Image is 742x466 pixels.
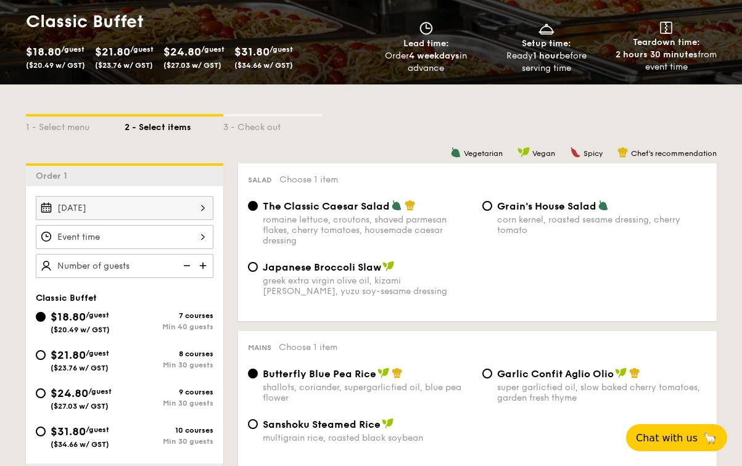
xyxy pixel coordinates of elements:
span: Classic Buffet [36,293,97,303]
input: $18.80/guest($20.49 w/ GST)7 coursesMin 40 guests [36,312,46,322]
div: 10 courses [125,426,213,435]
img: icon-vegan.f8ff3823.svg [382,418,394,429]
span: $18.80 [26,45,61,59]
div: from event time [611,49,722,73]
div: 7 courses [125,311,213,320]
div: multigrain rice, roasted black soybean [263,433,472,443]
span: Teardown time: [633,37,700,47]
span: /guest [86,311,109,319]
span: Vegan [532,149,555,158]
div: corn kernel, roasted sesame dressing, cherry tomato [497,215,707,235]
span: Mains [248,343,271,352]
strong: 1 hour [533,51,559,61]
img: icon-vegetarian.fe4039eb.svg [450,147,461,158]
span: $31.80 [51,425,86,438]
span: ($34.66 w/ GST) [51,440,109,449]
span: $21.80 [95,45,130,59]
img: icon-vegetarian.fe4039eb.svg [598,200,609,211]
strong: 2 hours 30 minutes [616,49,698,60]
span: Butterfly Blue Pea Rice [263,368,376,380]
span: /guest [88,387,112,396]
div: 9 courses [125,388,213,396]
div: shallots, coriander, supergarlicfied oil, blue pea flower [263,382,472,403]
input: Number of guests [36,254,213,278]
span: /guest [86,425,109,434]
div: 8 courses [125,349,213,358]
span: /guest [61,45,85,54]
span: ($27.03 w/ GST) [163,61,221,70]
img: icon-vegetarian.fe4039eb.svg [391,200,402,211]
span: Chef's recommendation [631,149,717,158]
span: Grain's House Salad [497,200,596,212]
input: Sanshoku Steamed Ricemultigrain rice, roasted black soybean [248,419,258,429]
div: 2 - Select items [125,116,223,134]
span: Chat with us [636,432,698,444]
span: The Classic Caesar Salad [263,200,390,212]
div: Min 30 guests [125,361,213,369]
div: greek extra virgin olive oil, kizami [PERSON_NAME], yuzu soy-sesame dressing [263,276,472,296]
span: Salad [248,176,272,184]
img: icon-chef-hat.a58ddaea.svg [405,200,416,211]
img: icon-chef-hat.a58ddaea.svg [629,367,640,378]
span: $24.80 [51,386,88,400]
div: romaine lettuce, croutons, shaved parmesan flakes, cherry tomatoes, housemade caesar dressing [263,215,472,246]
span: /guest [201,45,225,54]
img: icon-clock.2db775ea.svg [417,22,435,35]
div: 1 - Select menu [26,116,125,134]
input: $21.80/guest($23.76 w/ GST)8 coursesMin 30 guests [36,350,46,360]
input: Japanese Broccoli Slawgreek extra virgin olive oil, kizami [PERSON_NAME], yuzu soy-sesame dressing [248,262,258,272]
input: Event time [36,225,213,249]
span: ($20.49 w/ GST) [26,61,85,70]
span: $21.80 [51,348,86,362]
span: $18.80 [51,310,86,324]
span: Japanese Broccoli Slaw [263,261,381,273]
span: ($34.66 w/ GST) [234,61,293,70]
h1: Classic Buffet [26,10,366,33]
img: icon-chef-hat.a58ddaea.svg [617,147,629,158]
strong: 4 weekdays [409,51,460,61]
span: /guest [86,349,109,358]
span: Choose 1 item [279,174,338,185]
div: 3 - Check out [223,116,322,134]
div: Ready before serving time [491,50,601,75]
img: icon-vegan.f8ff3823.svg [382,261,395,272]
span: Sanshoku Steamed Rice [263,419,381,430]
div: Min 30 guests [125,399,213,407]
span: Order 1 [36,171,72,181]
img: icon-reduce.1d2dbef1.svg [176,254,195,277]
img: icon-chef-hat.a58ddaea.svg [392,367,403,378]
img: icon-vegan.f8ff3823.svg [615,367,627,378]
span: 🦙 [703,431,717,445]
input: Grain's House Saladcorn kernel, roasted sesame dressing, cherry tomato [482,201,492,211]
input: Garlic Confit Aglio Oliosuper garlicfied oil, slow baked cherry tomatoes, garden fresh thyme [482,369,492,378]
div: Min 30 guests [125,437,213,446]
img: icon-dish.430c3a2e.svg [537,22,556,35]
img: icon-vegan.f8ff3823.svg [377,367,390,378]
div: super garlicfied oil, slow baked cherry tomatoes, garden fresh thyme [497,382,707,403]
img: icon-teardown.65201eee.svg [660,22,672,34]
span: /guest [130,45,154,54]
input: Event date [36,196,213,220]
input: $24.80/guest($27.03 w/ GST)9 coursesMin 30 guests [36,388,46,398]
button: Chat with us🦙 [626,424,727,451]
span: ($27.03 w/ GST) [51,402,109,411]
span: ($23.76 w/ GST) [51,364,109,372]
span: Lead time: [403,38,449,49]
input: The Classic Caesar Saladromaine lettuce, croutons, shaved parmesan flakes, cherry tomatoes, house... [248,201,258,211]
input: $31.80/guest($34.66 w/ GST)10 coursesMin 30 guests [36,427,46,436]
span: Spicy [583,149,603,158]
span: Garlic Confit Aglio Olio [497,368,614,380]
span: /guest [270,45,293,54]
div: Min 40 guests [125,322,213,331]
span: ($20.49 w/ GST) [51,325,110,334]
span: Vegetarian [464,149,503,158]
span: $31.80 [234,45,270,59]
span: Setup time: [522,38,571,49]
span: $24.80 [163,45,201,59]
span: Choose 1 item [279,342,337,353]
div: Order in advance [371,50,482,75]
img: icon-spicy.37a8142b.svg [570,147,581,158]
input: Butterfly Blue Pea Riceshallots, coriander, supergarlicfied oil, blue pea flower [248,369,258,378]
span: ($23.76 w/ GST) [95,61,153,70]
img: icon-add.58712e84.svg [195,254,213,277]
